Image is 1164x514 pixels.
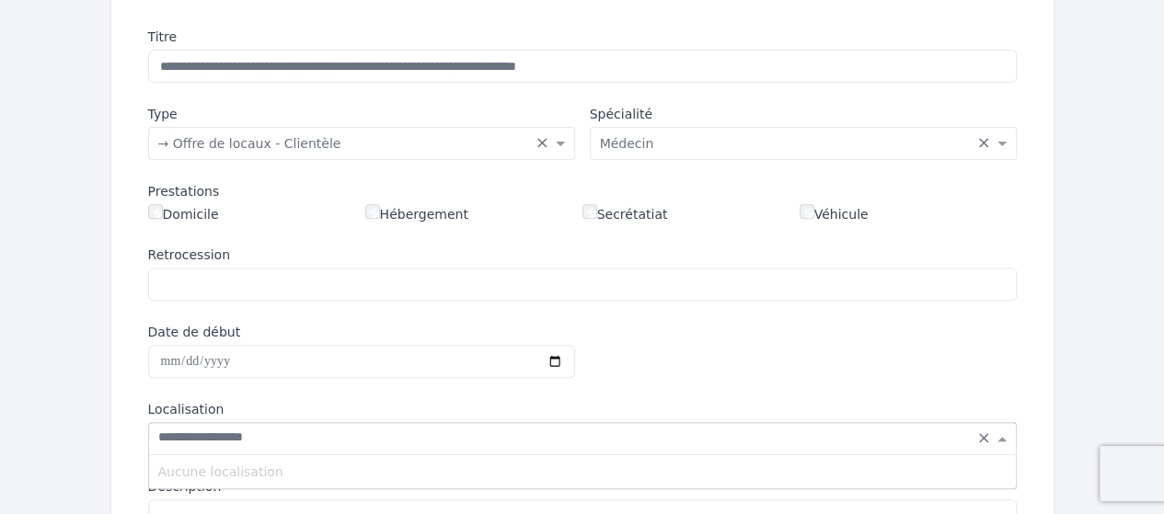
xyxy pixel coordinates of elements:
[148,204,219,223] label: Domicile
[365,204,380,219] input: Hébergement
[149,455,1016,488] div: Aucune localisation
[148,246,1017,264] label: Retrocession
[148,105,575,123] label: Type
[148,182,1017,200] div: Prestations
[977,134,993,153] span: Clear all
[800,204,869,223] label: Véhicule
[148,323,575,341] label: Date de début
[148,28,1017,46] label: Titre
[536,134,551,153] span: Clear all
[582,204,597,219] input: Secrétatiat
[800,204,814,219] input: Véhicule
[148,400,1017,418] label: Localisation
[582,204,668,223] label: Secrétatiat
[590,105,1017,123] label: Spécialité
[148,204,163,219] input: Domicile
[977,429,993,448] span: Clear all
[148,454,1017,489] ng-dropdown-panel: Options list
[365,204,468,223] label: Hébergement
